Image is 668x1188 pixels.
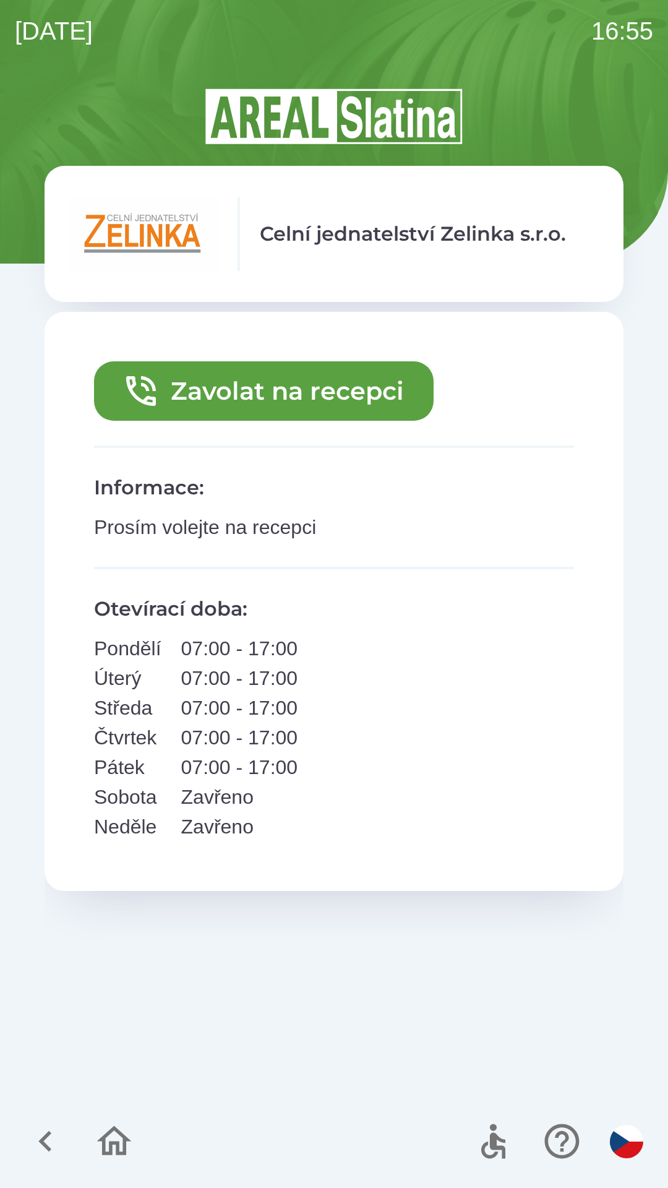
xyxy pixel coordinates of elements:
[181,693,298,723] p: 07:00 - 17:00
[94,361,434,421] button: Zavolat na recepci
[181,723,298,752] p: 07:00 - 17:00
[260,219,566,249] p: Celní jednatelství Zelinka s.r.o.
[94,634,161,663] p: Pondělí
[45,87,623,146] img: Logo
[181,663,298,693] p: 07:00 - 17:00
[94,723,161,752] p: Čtvrtek
[181,634,298,663] p: 07:00 - 17:00
[69,197,218,271] img: e791fe39-6e5c-4488-8406-01cea90b779d.png
[15,12,93,49] p: [DATE]
[94,512,574,542] p: Prosím volejte na recepci
[94,594,574,624] p: Otevírací doba :
[610,1125,643,1158] img: cs flag
[181,812,298,841] p: Zavřeno
[181,782,298,812] p: Zavřeno
[181,752,298,782] p: 07:00 - 17:00
[94,663,161,693] p: Úterý
[94,752,161,782] p: Pátek
[591,12,653,49] p: 16:55
[94,812,161,841] p: Neděle
[94,693,161,723] p: Středa
[94,473,574,502] p: Informace :
[94,782,161,812] p: Sobota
